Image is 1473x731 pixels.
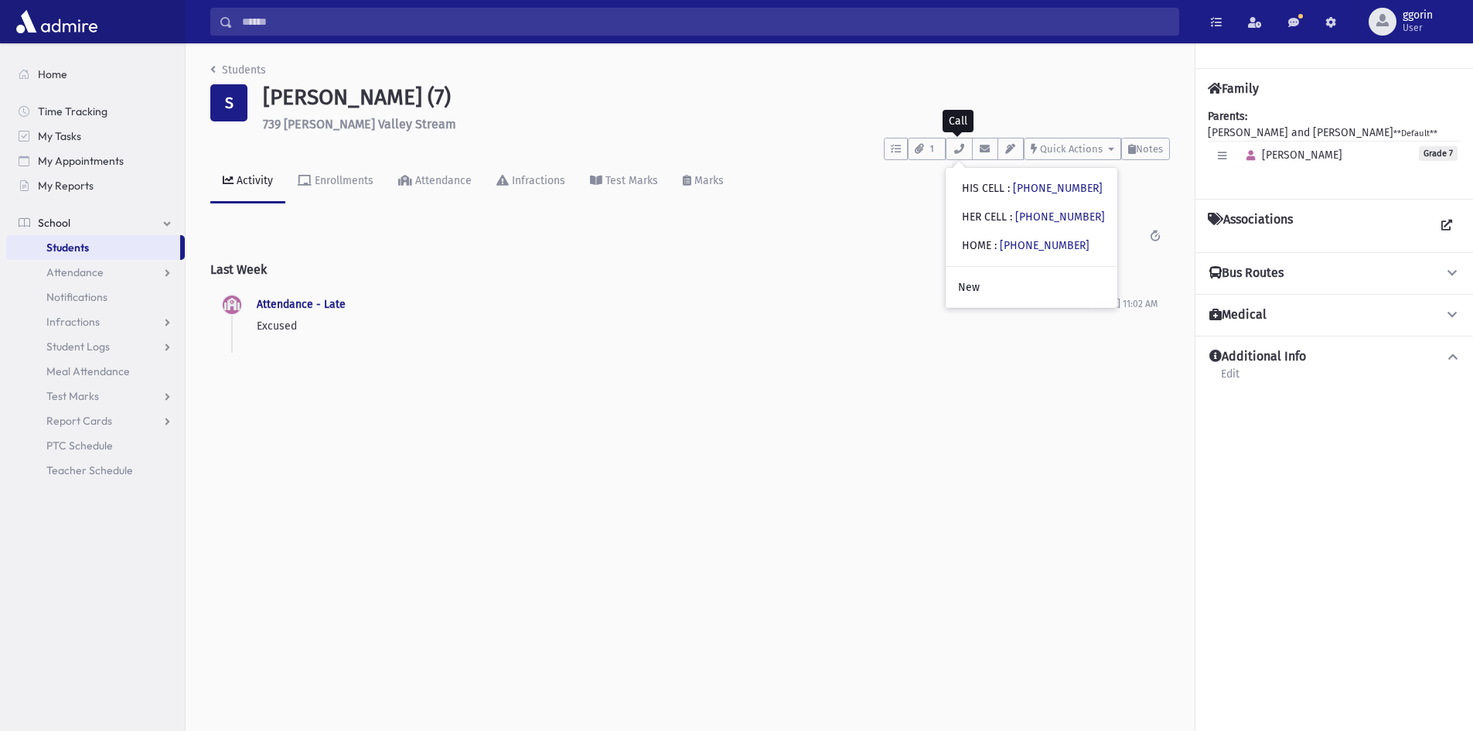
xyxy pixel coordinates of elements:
h1: [PERSON_NAME] (7) [263,84,1170,111]
span: Notes [1136,143,1163,155]
div: Infractions [509,174,565,187]
a: Time Tracking [6,99,185,124]
a: Students [6,235,180,260]
a: [PHONE_NUMBER] [1000,239,1089,252]
span: Quick Actions [1040,143,1103,155]
a: Enrollments [285,160,386,203]
span: [DATE] 11:02 AM [1094,299,1158,309]
span: My Appointments [38,154,124,168]
button: Medical [1208,307,1461,323]
a: Home [6,62,185,87]
a: School [6,210,185,235]
span: Test Marks [46,389,99,403]
div: [PERSON_NAME] and [PERSON_NAME] [1208,108,1461,186]
a: Test Marks [6,384,185,408]
span: Grade 7 [1419,146,1458,161]
a: My Appointments [6,149,185,173]
button: 1 [908,138,946,160]
a: Student Logs [6,334,185,359]
span: : [994,239,997,252]
span: [PERSON_NAME] [1239,149,1342,162]
a: New [946,273,1117,302]
h4: Additional Info [1209,349,1306,365]
div: Test Marks [602,174,658,187]
span: My Reports [38,179,94,193]
span: Teacher Schedule [46,463,133,477]
span: : [1008,182,1010,195]
span: Meal Attendance [46,364,130,378]
div: S [210,84,247,121]
h4: Bus Routes [1209,265,1284,282]
a: [PHONE_NUMBER] [1013,182,1103,195]
a: Marks [670,160,736,203]
span: : [1010,210,1012,224]
span: Students [46,241,89,254]
span: Attendance [46,265,104,279]
b: Parents: [1208,110,1247,123]
a: Meal Attendance [6,359,185,384]
a: Report Cards [6,408,185,433]
div: Call [943,110,973,132]
span: 1 [926,142,939,156]
span: Time Tracking [38,104,107,118]
p: Excused [257,318,1094,334]
span: User [1403,22,1433,34]
a: Activity [210,160,285,203]
span: Home [38,67,67,81]
button: Quick Actions [1024,138,1121,160]
div: HER CELL [962,209,1105,225]
a: Notifications [6,285,185,309]
h4: Medical [1209,307,1267,323]
nav: breadcrumb [210,62,266,84]
h4: Associations [1208,212,1293,240]
img: AdmirePro [12,6,101,37]
span: Report Cards [46,414,112,428]
a: My Tasks [6,124,185,149]
a: My Reports [6,173,185,198]
a: Attendance [386,160,484,203]
button: Bus Routes [1208,265,1461,282]
a: Infractions [484,160,578,203]
div: Marks [691,174,724,187]
a: Edit [1220,365,1240,393]
div: Attendance [412,174,472,187]
h2: Last Week [210,250,1170,289]
button: Additional Info [1208,349,1461,365]
span: Notifications [46,290,107,304]
span: My Tasks [38,129,81,143]
span: Infractions [46,315,100,329]
a: Attendance [6,260,185,285]
span: Student Logs [46,340,110,354]
a: PTC Schedule [6,433,185,458]
span: School [38,216,70,230]
a: Attendance - Late [257,298,346,311]
a: [PHONE_NUMBER] [1015,210,1105,224]
span: ggorin [1403,9,1433,22]
div: Activity [234,174,273,187]
a: View all Associations [1433,212,1461,240]
button: Notes [1121,138,1170,160]
div: HIS CELL [962,180,1103,196]
a: Students [210,63,266,77]
a: Teacher Schedule [6,458,185,483]
div: HOME [962,237,1089,254]
a: Test Marks [578,160,670,203]
input: Search [233,8,1178,36]
h4: Family [1208,81,1259,96]
a: Infractions [6,309,185,334]
div: Enrollments [312,174,373,187]
span: PTC Schedule [46,439,113,453]
h6: 739 [PERSON_NAME] Valley Stream [263,117,1170,132]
